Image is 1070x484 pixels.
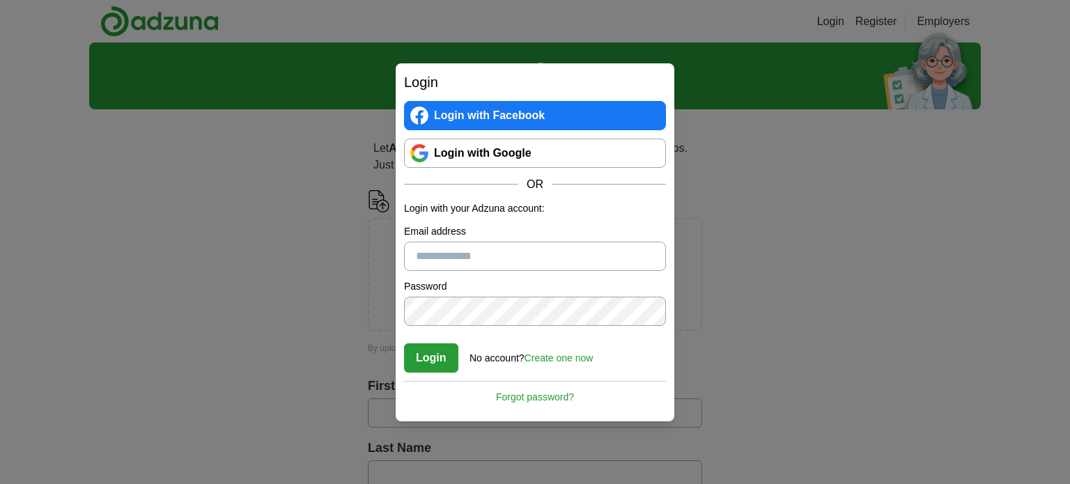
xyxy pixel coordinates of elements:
h2: Login [404,72,666,93]
p: Login with your Adzuna account: [404,201,666,216]
a: Login with Google [404,139,666,168]
div: No account? [470,343,593,366]
button: Login [404,343,458,373]
span: OR [518,176,552,193]
a: Forgot password? [404,381,666,405]
a: Login with Facebook [404,101,666,130]
label: Password [404,279,666,294]
label: Email address [404,224,666,239]
a: Create one now [525,352,594,364]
